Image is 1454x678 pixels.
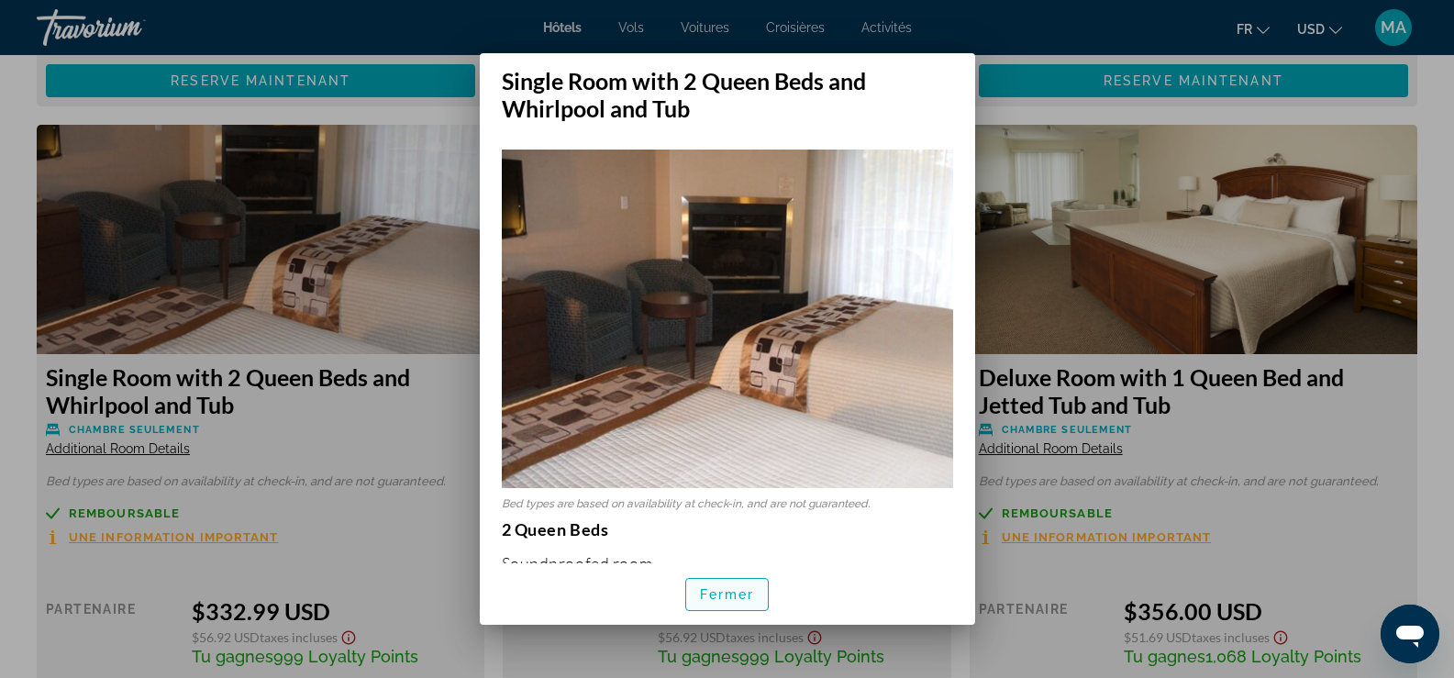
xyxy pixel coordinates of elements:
[700,587,755,602] span: Fermer
[480,53,975,122] h2: Single Room with 2 Queen Beds and Whirlpool and Tub
[502,553,953,573] p: Soundproofed room
[1381,605,1439,663] iframe: Bouton de lancement de la fenêtre de messagerie
[502,497,953,510] p: Bed types are based on availability at check-in, and are not guaranteed.
[685,578,770,611] button: Fermer
[502,150,953,488] img: 43844a37-180b-4ce4-94dd-07f43681c076.jpeg
[502,519,609,539] strong: 2 Queen Beds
